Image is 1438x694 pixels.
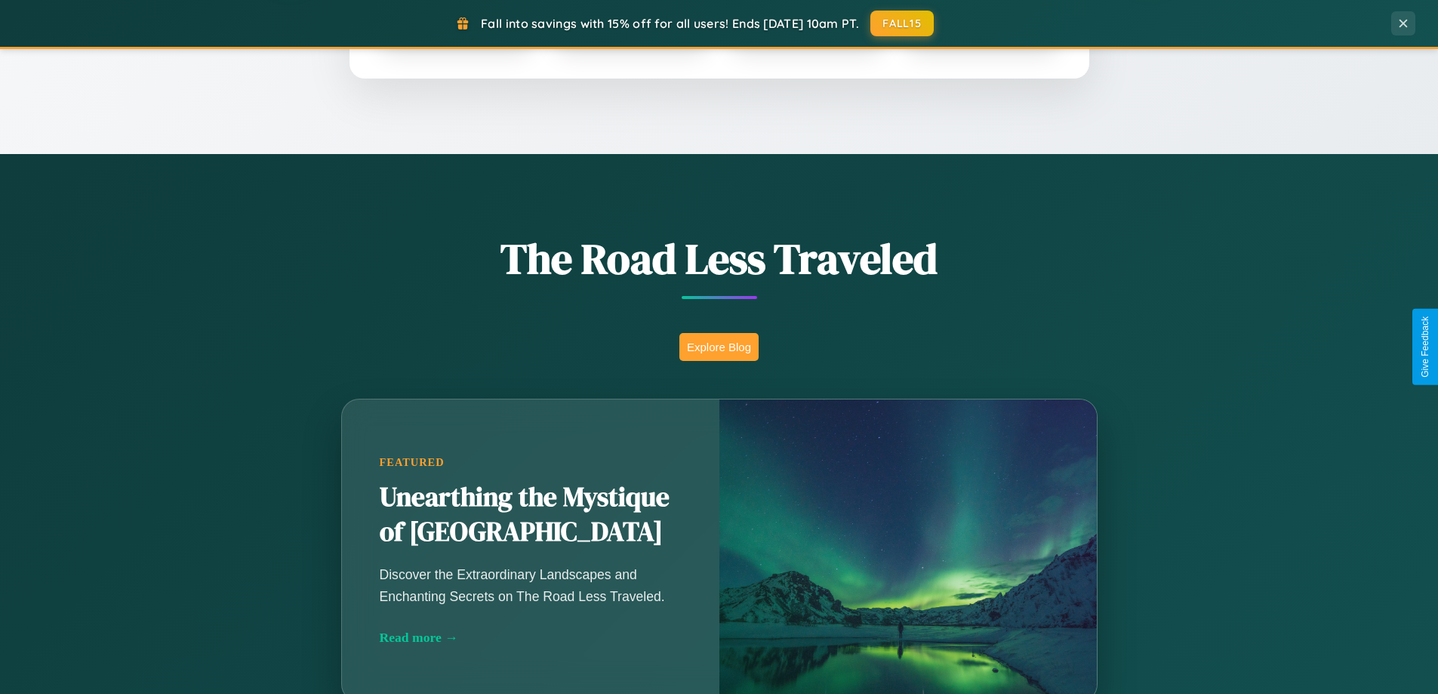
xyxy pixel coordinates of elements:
span: Fall into savings with 15% off for all users! Ends [DATE] 10am PT. [481,16,859,31]
h2: Unearthing the Mystique of [GEOGRAPHIC_DATA] [380,480,682,550]
p: Discover the Extraordinary Landscapes and Enchanting Secrets on The Road Less Traveled. [380,564,682,606]
div: Featured [380,456,682,469]
div: Read more → [380,630,682,646]
div: Give Feedback [1420,316,1430,378]
button: Explore Blog [679,333,759,361]
button: FALL15 [870,11,934,36]
h1: The Road Less Traveled [266,230,1172,288]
